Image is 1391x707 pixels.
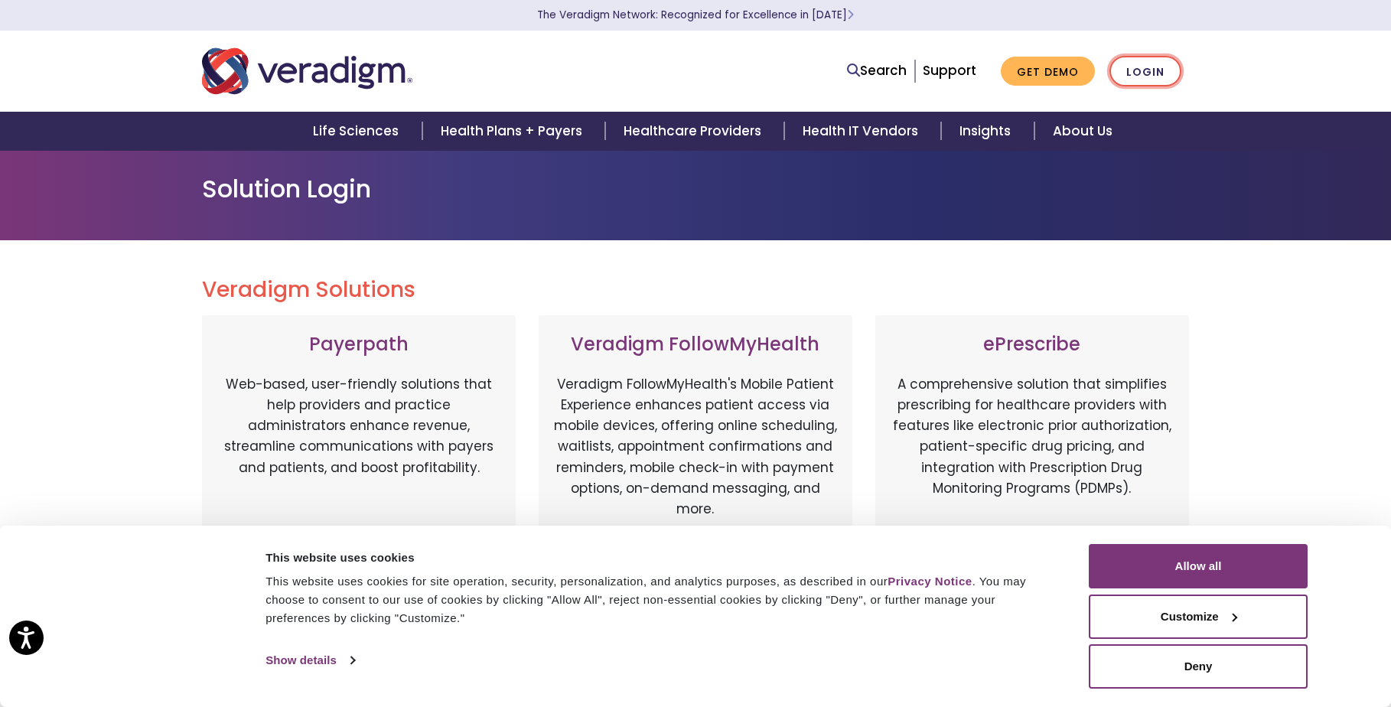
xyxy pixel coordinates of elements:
h1: Solution Login [202,174,1189,204]
iframe: Drift Chat Widget [1097,597,1373,689]
button: Allow all [1089,544,1308,588]
div: This website uses cookies for site operation, security, personalization, and analytics purposes, ... [265,572,1054,627]
a: Healthcare Providers [605,112,784,151]
a: Health Plans + Payers [422,112,605,151]
button: Deny [1089,644,1308,689]
a: Login [1109,56,1181,87]
a: Health IT Vendors [784,112,941,151]
p: A comprehensive solution that simplifies prescribing for healthcare providers with features like ... [891,374,1174,535]
a: Support [923,61,976,80]
a: Life Sciences [295,112,422,151]
a: The Veradigm Network: Recognized for Excellence in [DATE]Learn More [537,8,854,22]
div: This website uses cookies [265,549,1054,567]
a: About Us [1034,112,1131,151]
h3: ePrescribe [891,334,1174,356]
h2: Veradigm Solutions [202,277,1189,303]
a: Privacy Notice [888,575,972,588]
p: Web-based, user-friendly solutions that help providers and practice administrators enhance revenu... [217,374,500,535]
h3: Veradigm FollowMyHealth [554,334,837,356]
a: Show details [265,649,354,672]
button: Customize [1089,595,1308,639]
a: Insights [941,112,1034,151]
p: Veradigm FollowMyHealth's Mobile Patient Experience enhances patient access via mobile devices, o... [554,374,837,520]
a: Search [847,60,907,81]
img: Veradigm logo [202,46,412,96]
a: Get Demo [1001,57,1095,86]
h3: Payerpath [217,334,500,356]
span: Learn More [847,8,854,22]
